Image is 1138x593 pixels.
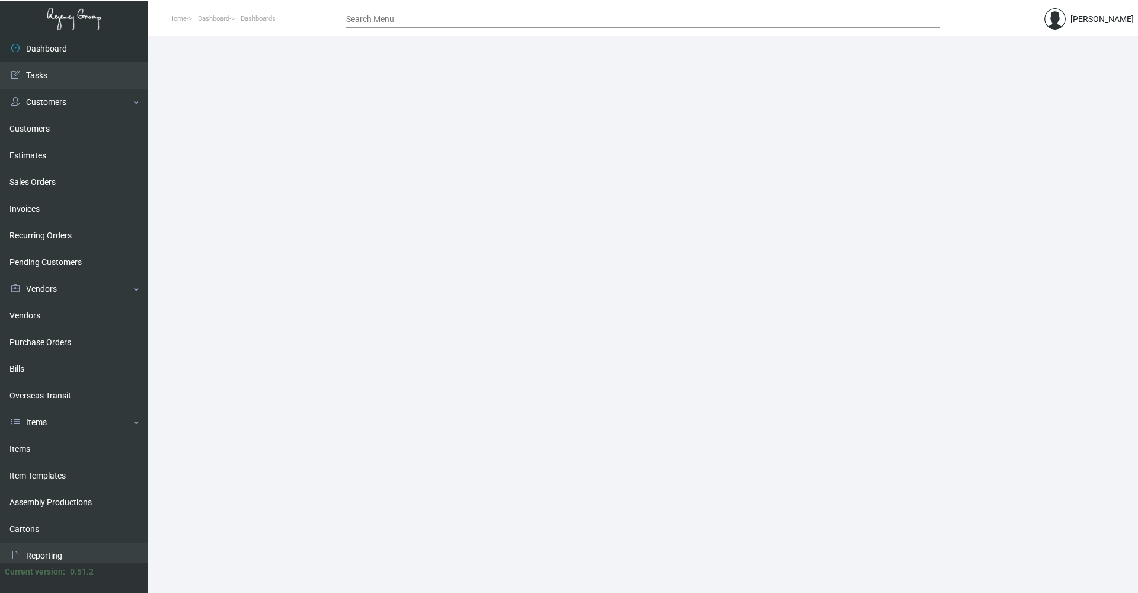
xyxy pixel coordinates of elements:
div: [PERSON_NAME] [1070,13,1134,25]
span: Dashboards [241,15,276,23]
div: 0.51.2 [70,566,94,578]
span: Home [169,15,187,23]
span: Dashboard [198,15,229,23]
div: Current version: [5,566,65,578]
img: admin@bootstrapmaster.com [1044,8,1066,30]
